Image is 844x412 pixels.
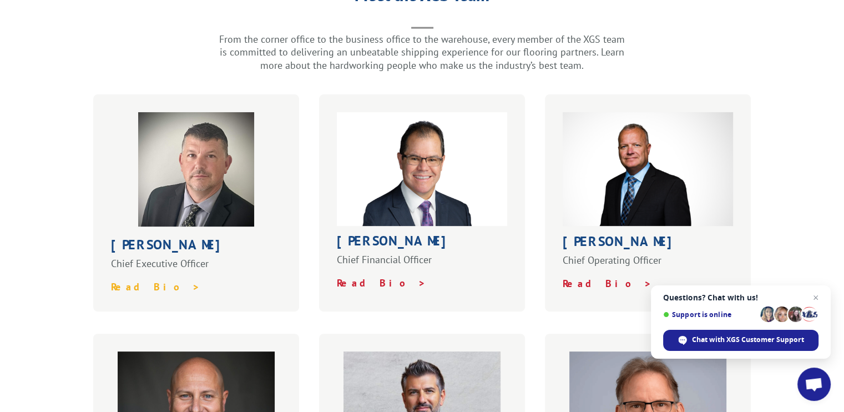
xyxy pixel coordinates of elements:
[111,280,200,293] a: Read Bio >
[138,112,254,227] img: bobkenna-profilepic
[337,253,508,277] p: Chief Financial Officer
[111,257,282,280] p: Chief Executive Officer
[563,112,734,226] img: Greg Laminack
[111,238,282,257] h1: [PERSON_NAME]
[692,335,804,345] span: Chat with XGS Customer Support
[337,277,426,289] a: Read Bio >
[200,33,644,72] p: From the corner office to the business office to the warehouse, every member of the XGS team is c...
[337,234,508,253] h1: [PERSON_NAME]
[797,368,831,401] a: Open chat
[663,310,756,319] span: Support is online
[663,330,818,351] span: Chat with XGS Customer Support
[563,277,652,290] a: Read Bio >
[563,254,734,277] p: Chief Operating Officer
[337,112,508,226] img: Roger_Silva
[563,233,681,250] strong: [PERSON_NAME]
[663,293,818,302] span: Questions? Chat with us!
